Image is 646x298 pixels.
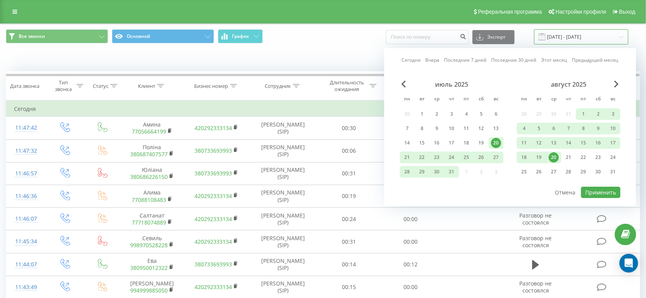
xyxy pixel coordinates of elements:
[138,83,155,89] div: Клиент
[561,166,576,178] div: чт 28 авг. 2025 г.
[614,80,619,87] span: Next Month
[120,185,184,207] td: Алима
[591,123,606,134] div: сб 9 авг. 2025 г.
[534,138,544,148] div: 12
[474,108,489,120] div: сб 5 июля 2025 г.
[318,162,380,185] td: 00:31
[547,123,561,134] div: ср 6 авг. 2025 г.
[608,109,618,119] div: 3
[130,173,168,180] a: 380686226150
[19,33,45,39] span: Все звонки
[532,152,547,163] div: вт 19 авг. 2025 г.
[318,208,380,230] td: 00:24
[132,128,166,135] a: 77056664199
[519,138,529,148] div: 11
[318,139,380,162] td: 00:06
[416,94,428,105] abbr: вторник
[474,137,489,149] div: сб 19 июля 2025 г.
[476,123,487,134] div: 12
[474,123,489,134] div: сб 12 июля 2025 г.
[400,80,504,88] div: июль 2025
[517,166,532,178] div: пн 25 авг. 2025 г.
[446,94,458,105] abbr: четверг
[400,137,415,149] div: пн 14 июля 2025 г.
[380,162,442,185] td: 00:00
[547,166,561,178] div: ср 27 авг. 2025 г.
[120,162,184,185] td: Юліана
[534,152,544,162] div: 19
[561,137,576,149] div: чт 14 авг. 2025 г.
[249,117,318,139] td: [PERSON_NAME] (SIP)
[462,152,472,162] div: 25
[53,79,74,93] div: Тип звонка
[572,57,619,64] a: Предыдущий месяц
[607,94,619,105] abbr: воскресенье
[461,94,473,105] abbr: пятница
[549,123,559,134] div: 6
[444,108,459,120] div: чт 3 июля 2025 г.
[581,187,621,198] button: Применить
[473,30,515,44] button: Экспорт
[380,139,442,162] td: 00:00
[417,109,427,119] div: 1
[218,29,263,43] button: График
[478,9,542,15] span: Реферальная программа
[195,215,232,223] a: 420292333134
[120,139,184,162] td: Поліна
[417,167,427,177] div: 29
[490,94,502,105] abbr: воскресенье
[14,143,38,159] div: 11:47:32
[402,123,412,134] div: 7
[533,94,545,105] abbr: вторник
[249,208,318,230] td: [PERSON_NAME] (SIP)
[534,167,544,177] div: 26
[579,109,589,119] div: 1
[519,94,530,105] abbr: понедельник
[593,109,604,119] div: 2
[462,109,472,119] div: 4
[326,79,368,93] div: Длительность ожидания
[608,152,618,162] div: 24
[606,166,621,178] div: вс 31 авг. 2025 г.
[519,152,529,162] div: 18
[432,152,442,162] div: 23
[402,57,421,64] a: Сегодня
[444,166,459,178] div: чт 31 июля 2025 г.
[520,234,552,249] span: Разговор не состоялся
[415,166,430,178] div: вт 29 июля 2025 г.
[14,189,38,204] div: 11:46:36
[476,152,487,162] div: 26
[591,137,606,149] div: сб 16 авг. 2025 г.
[579,152,589,162] div: 22
[576,166,591,178] div: пт 29 авг. 2025 г.
[430,152,444,163] div: ср 23 июля 2025 г.
[195,192,232,200] a: 420292333134
[517,123,532,134] div: пн 4 авг. 2025 г.
[462,138,472,148] div: 18
[492,57,537,64] a: Последние 30 дней
[517,80,621,88] div: август 2025
[195,147,232,154] a: 380733693993
[432,109,442,119] div: 2
[606,123,621,134] div: вс 10 авг. 2025 г.
[430,166,444,178] div: ср 30 июля 2025 г.
[380,185,442,207] td: 00:00
[593,94,604,105] abbr: суббота
[14,211,38,227] div: 11:46:07
[132,196,166,203] a: 77088108483
[415,137,430,149] div: вт 15 июля 2025 г.
[130,241,168,249] a: 998970528228
[380,208,442,230] td: 00:00
[547,152,561,163] div: ср 20 авг. 2025 г.
[608,167,618,177] div: 31
[232,34,250,39] span: График
[444,57,487,64] a: Последние 7 дней
[476,109,487,119] div: 5
[380,230,442,253] td: 00:00
[491,138,501,148] div: 20
[564,138,574,148] div: 14
[415,152,430,163] div: вт 22 июля 2025 г.
[532,166,547,178] div: вт 26 авг. 2025 г.
[249,139,318,162] td: [PERSON_NAME] (SIP)
[576,108,591,120] div: пт 1 авг. 2025 г.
